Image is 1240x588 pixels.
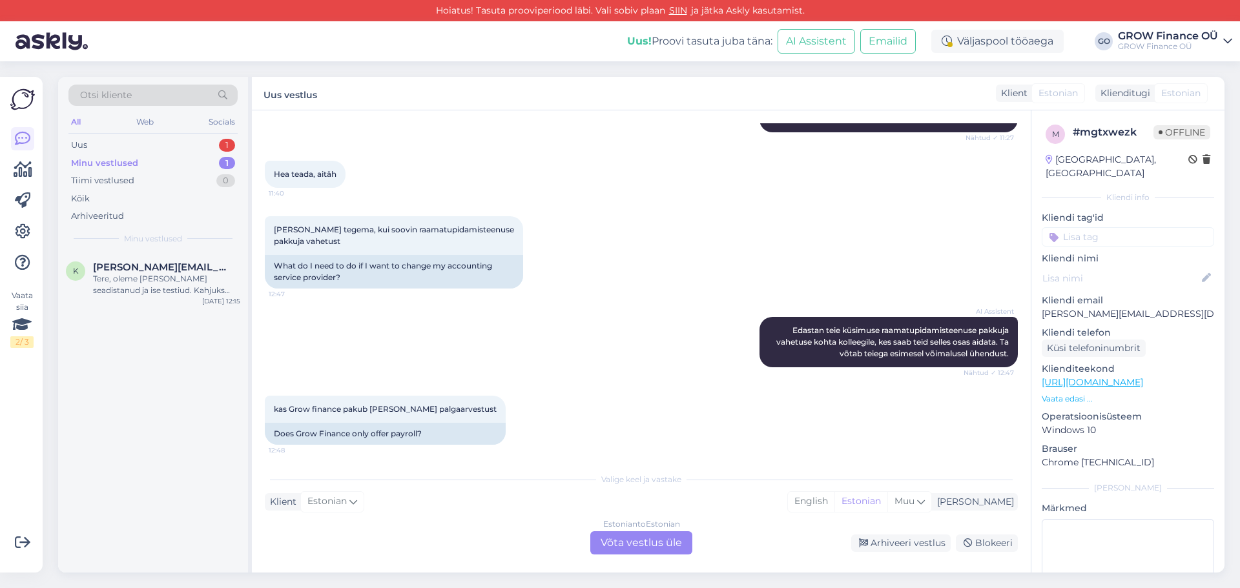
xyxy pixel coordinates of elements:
[265,474,1018,485] div: Valige keel ja vastake
[1042,294,1214,307] p: Kliendi email
[124,233,182,245] span: Minu vestlused
[71,157,138,170] div: Minu vestlused
[1042,340,1146,357] div: Küsi telefoninumbrit
[71,139,87,152] div: Uus
[665,5,691,16] a: SIIN
[1161,86,1201,100] span: Estonian
[1042,502,1214,515] p: Märkmed
[134,114,156,130] div: Web
[263,85,317,102] label: Uus vestlus
[1042,456,1214,469] p: Chrome [TECHNICAL_ID]
[1095,32,1113,50] div: GO
[219,139,235,152] div: 1
[1042,192,1214,203] div: Kliendi info
[71,174,134,187] div: Tiimi vestlused
[834,492,887,511] div: Estonian
[71,210,124,223] div: Arhiveeritud
[1038,86,1078,100] span: Estonian
[932,495,1014,509] div: [PERSON_NAME]
[966,133,1014,143] span: Nähtud ✓ 11:27
[996,86,1028,100] div: Klient
[1095,86,1150,100] div: Klienditugi
[93,273,240,296] div: Tere, oleme [PERSON_NAME] seadistanud ja ise testiud. Kahjuks reaalsete klientide päringuid või v...
[776,325,1011,358] span: Edastan teie küsimuse raamatupidamisteenuse pakkuja vahetuse kohta kolleegile, kes saab teid sell...
[1153,125,1210,139] span: Offline
[274,169,336,179] span: Hea teada, aitäh
[274,404,497,414] span: kas Grow finance pakub [PERSON_NAME] palgaarvestust
[73,266,79,276] span: k
[590,531,692,554] div: Võta vestlus üle
[1042,442,1214,456] p: Brauser
[1052,129,1059,139] span: m
[894,495,914,507] span: Muu
[1046,153,1188,180] div: [GEOGRAPHIC_DATA], [GEOGRAPHIC_DATA]
[269,188,317,198] span: 11:40
[1042,393,1214,405] p: Vaata edasi ...
[1073,125,1153,140] div: # mgtxwezk
[10,290,34,348] div: Vaata siia
[71,192,90,205] div: Kõik
[10,336,34,348] div: 2 / 3
[202,296,240,306] div: [DATE] 12:15
[1042,482,1214,494] div: [PERSON_NAME]
[1118,31,1218,41] div: GROW Finance OÜ
[956,534,1018,552] div: Blokeeri
[216,174,235,187] div: 0
[307,494,347,509] span: Estonian
[1042,211,1214,225] p: Kliendi tag'id
[265,495,296,509] div: Klient
[788,492,834,511] div: English
[851,534,951,552] div: Arhiveeri vestlus
[269,445,317,455] span: 12:48
[93,261,227,273] span: katre@askly.me
[265,423,506,445] div: Does Grow Finance only offer payroll?
[931,30,1064,53] div: Väljaspool tööaega
[1042,362,1214,376] p: Klienditeekond
[274,225,516,246] span: [PERSON_NAME] tegema, kui soovin raamatupidamisteenuse pakkuja vahetust
[206,114,238,130] div: Socials
[1042,271,1199,285] input: Lisa nimi
[80,88,132,102] span: Otsi kliente
[778,29,855,54] button: AI Assistent
[269,289,317,299] span: 12:47
[1118,41,1218,52] div: GROW Finance OÜ
[627,35,652,47] b: Uus!
[1118,31,1232,52] a: GROW Finance OÜGROW Finance OÜ
[10,87,35,112] img: Askly Logo
[860,29,916,54] button: Emailid
[1042,410,1214,423] p: Operatsioonisüsteem
[1042,326,1214,340] p: Kliendi telefon
[1042,227,1214,247] input: Lisa tag
[1042,376,1143,388] a: [URL][DOMAIN_NAME]
[1042,252,1214,265] p: Kliendi nimi
[219,157,235,170] div: 1
[603,518,680,530] div: Estonian to Estonian
[964,368,1014,378] span: Nähtud ✓ 12:47
[265,255,523,289] div: What do I need to do if I want to change my accounting service provider?
[1042,307,1214,321] p: [PERSON_NAME][EMAIL_ADDRESS][DOMAIN_NAME]
[68,114,83,130] div: All
[627,34,772,49] div: Proovi tasuta juba täna:
[966,307,1014,316] span: AI Assistent
[1042,423,1214,437] p: Windows 10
